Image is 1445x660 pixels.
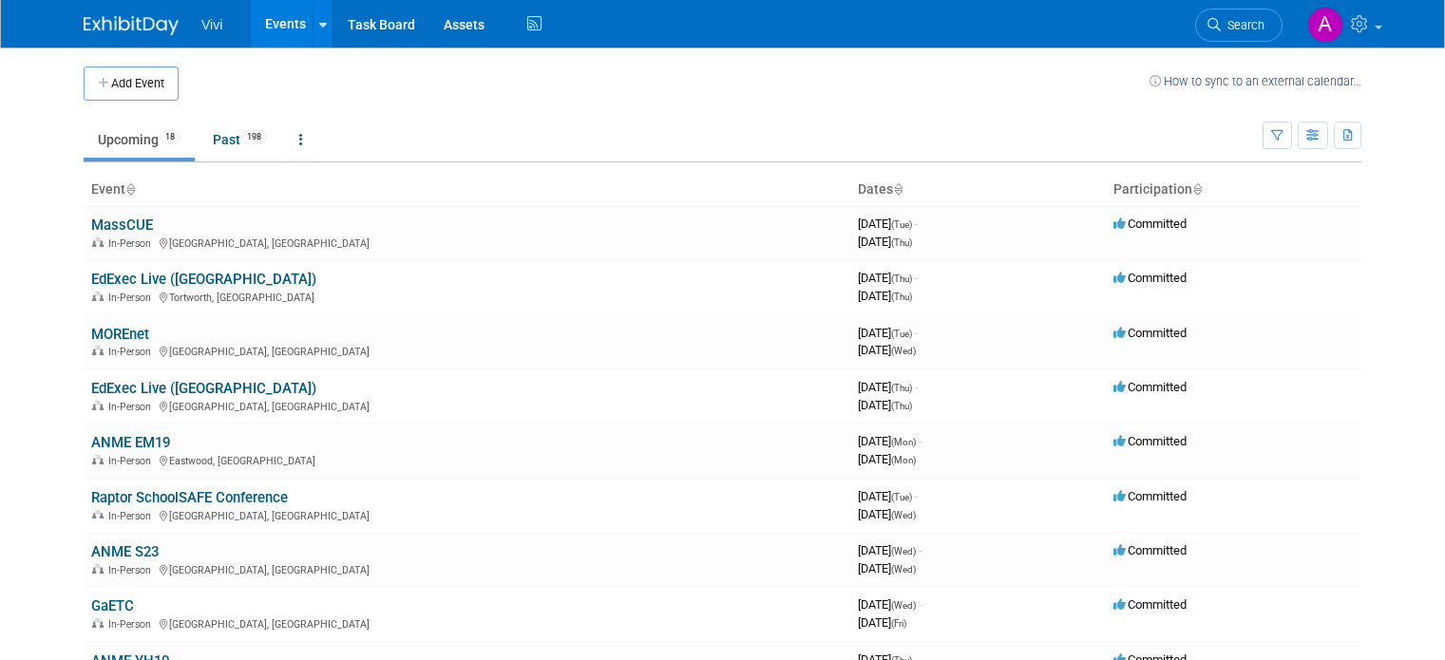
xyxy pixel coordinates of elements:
span: [DATE] [858,543,922,557]
span: 18 [160,130,181,144]
span: In-Person [108,346,157,358]
span: [DATE] [858,398,912,412]
a: Sort by Start Date [893,181,903,197]
span: [DATE] [858,434,922,448]
th: Event [84,174,850,206]
span: [DATE] [858,561,916,575]
span: (Wed) [891,346,916,356]
th: Participation [1106,174,1361,206]
img: In-Person Event [92,346,104,355]
span: (Wed) [891,510,916,520]
span: (Fri) [891,618,906,629]
div: Tortworth, [GEOGRAPHIC_DATA] [91,289,843,304]
span: Committed [1113,326,1187,340]
div: [GEOGRAPHIC_DATA], [GEOGRAPHIC_DATA] [91,507,843,522]
span: [DATE] [858,597,922,612]
a: Raptor SchoolSAFE Conference [91,489,288,506]
span: (Wed) [891,546,916,556]
span: - [919,434,922,448]
span: - [915,271,918,285]
span: Committed [1113,543,1187,557]
span: - [919,543,922,557]
span: [DATE] [858,289,912,303]
span: Committed [1113,271,1187,285]
img: Amy Barker [1307,7,1343,43]
img: In-Person Event [92,510,104,519]
span: In-Person [108,292,157,304]
span: (Thu) [891,383,912,393]
span: Committed [1113,597,1187,612]
span: (Wed) [891,564,916,575]
a: GaETC [91,597,134,614]
img: In-Person Event [92,564,104,574]
span: Vivi [201,17,222,32]
a: ANME S23 [91,543,159,560]
div: [GEOGRAPHIC_DATA], [GEOGRAPHIC_DATA] [91,235,843,250]
a: Upcoming18 [84,122,195,158]
a: Sort by Event Name [125,181,135,197]
span: Committed [1113,217,1187,231]
img: ExhibitDay [84,16,179,35]
a: Sort by Participation Type [1192,181,1202,197]
div: [GEOGRAPHIC_DATA], [GEOGRAPHIC_DATA] [91,561,843,576]
span: In-Person [108,455,157,467]
span: [DATE] [858,380,918,394]
a: Past198 [199,122,281,158]
div: Eastwood, [GEOGRAPHIC_DATA] [91,452,843,467]
span: (Mon) [891,455,916,465]
span: - [915,217,918,231]
span: [DATE] [858,615,906,630]
button: Add Event [84,66,179,101]
span: (Mon) [891,437,916,447]
span: [DATE] [858,452,916,466]
div: [GEOGRAPHIC_DATA], [GEOGRAPHIC_DATA] [91,343,843,358]
span: (Thu) [891,401,912,411]
span: [DATE] [858,217,918,231]
span: Committed [1113,489,1187,503]
span: [DATE] [858,489,918,503]
span: [DATE] [858,271,918,285]
a: MassCUE [91,217,153,234]
span: Committed [1113,380,1187,394]
span: In-Person [108,510,157,522]
span: 198 [241,130,267,144]
span: In-Person [108,237,157,250]
img: In-Person Event [92,618,104,628]
div: [GEOGRAPHIC_DATA], [GEOGRAPHIC_DATA] [91,615,843,631]
span: In-Person [108,564,157,576]
img: In-Person Event [92,292,104,301]
span: (Tue) [891,219,912,230]
span: In-Person [108,401,157,413]
span: (Thu) [891,273,912,284]
a: ANME EM19 [91,434,170,451]
a: MOREnet [91,326,149,343]
div: [GEOGRAPHIC_DATA], [GEOGRAPHIC_DATA] [91,398,843,413]
a: EdExec Live ([GEOGRAPHIC_DATA]) [91,380,316,397]
span: [DATE] [858,507,916,521]
span: (Tue) [891,492,912,502]
span: - [919,597,922,612]
span: Committed [1113,434,1187,448]
img: In-Person Event [92,401,104,410]
span: - [915,326,918,340]
img: In-Person Event [92,455,104,464]
span: [DATE] [858,326,918,340]
span: (Thu) [891,292,912,302]
span: - [915,380,918,394]
span: [DATE] [858,343,916,357]
img: In-Person Event [92,237,104,247]
a: EdExec Live ([GEOGRAPHIC_DATA]) [91,271,316,288]
a: How to sync to an external calendar... [1150,74,1361,88]
span: Search [1221,18,1264,32]
span: [DATE] [858,235,912,249]
a: Search [1195,9,1283,42]
span: (Thu) [891,237,912,248]
span: In-Person [108,618,157,631]
span: (Wed) [891,600,916,611]
span: (Tue) [891,329,912,339]
span: - [915,489,918,503]
th: Dates [850,174,1106,206]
